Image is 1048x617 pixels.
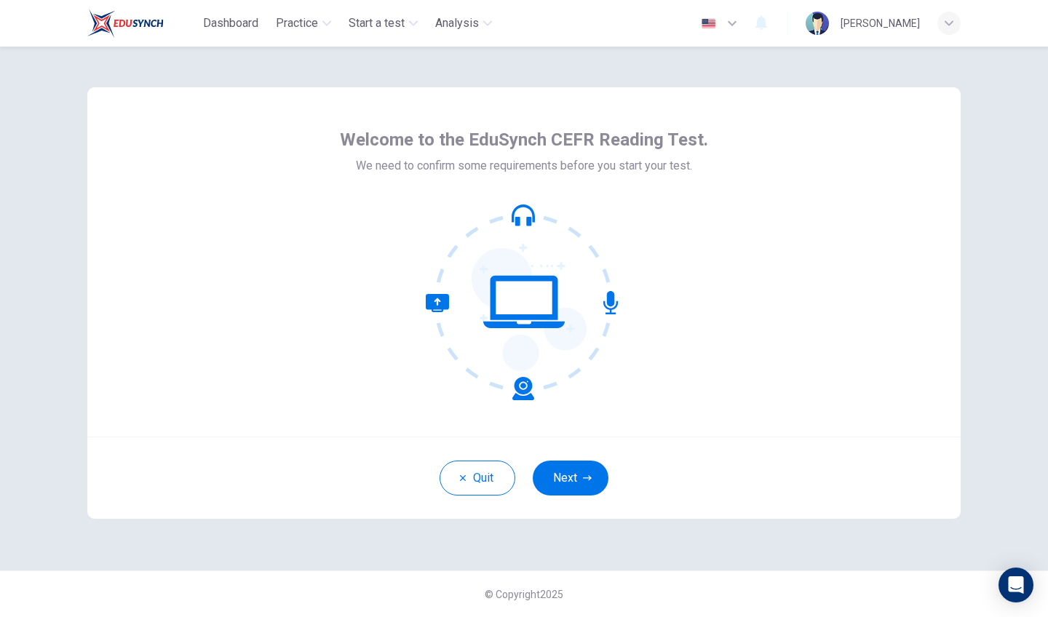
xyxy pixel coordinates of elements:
[270,10,337,36] button: Practice
[485,589,563,600] span: © Copyright 2025
[87,9,164,38] img: EduSynch logo
[349,15,405,32] span: Start a test
[197,10,264,36] button: Dashboard
[533,461,608,495] button: Next
[699,18,718,29] img: en
[87,9,197,38] a: EduSynch logo
[435,15,479,32] span: Analysis
[806,12,829,35] img: Profile picture
[340,128,708,151] span: Welcome to the EduSynch CEFR Reading Test.
[356,157,692,175] span: We need to confirm some requirements before you start your test.
[276,15,318,32] span: Practice
[429,10,498,36] button: Analysis
[999,568,1033,602] div: Open Intercom Messenger
[203,15,258,32] span: Dashboard
[841,15,920,32] div: [PERSON_NAME]
[343,10,424,36] button: Start a test
[440,461,515,495] button: Quit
